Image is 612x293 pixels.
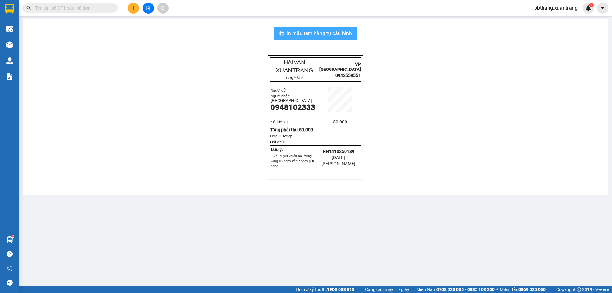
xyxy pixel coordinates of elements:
[335,73,361,78] span: 0943559551
[131,6,136,10] span: plus
[6,73,13,80] img: solution-icon
[16,19,37,26] em: Logistics
[3,36,19,40] span: Người gửi:
[586,5,591,11] img: icon-new-feature
[323,149,354,154] span: HN1410250189
[271,98,312,103] span: [GEOGRAPHIC_DATA]
[332,155,345,160] span: [DATE]
[271,88,288,92] span: Người gửi:
[7,265,13,271] span: notification
[7,280,13,286] span: message
[64,17,93,23] span: 0943559551
[500,286,546,293] span: Miền Bắc
[271,120,288,124] span: Số kiện:
[3,41,41,45] span: Người nhận:
[416,286,495,293] span: Miền Nam
[296,286,354,293] span: Hỗ trợ kỹ thuật:
[333,119,347,124] span: 50.000
[319,62,361,72] span: VP [GEOGRAPHIC_DATA]
[284,59,305,66] span: HAIVAN
[7,251,13,257] span: question-circle
[270,127,313,132] strong: Tổng phải thu:
[16,4,37,10] span: HAIVAN
[327,287,354,292] strong: 1900 633 818
[365,286,415,293] span: Cung cấp máy in - giấy in:
[550,286,551,293] span: |
[3,46,47,55] span: 0917536687
[496,288,498,291] span: ⚪️
[26,6,31,10] span: search
[286,120,288,124] span: 1
[270,134,292,138] span: Dọc Đường:
[518,287,546,292] strong: 0369 525 060
[8,11,45,18] span: XUANTRANG
[271,154,314,168] span: - Giải quyết khiếu nại trong vòng 03 ngày kể từ ngày gửi hàng.
[287,29,352,37] span: In mẫu tem hàng tự cấu hình
[51,6,93,16] span: VP [GEOGRAPHIC_DATA]
[271,94,312,103] span: Người nhận:
[270,140,285,144] span: Ghi chú:
[143,3,154,14] button: file-add
[22,40,41,45] span: Thắng giò
[6,41,13,48] img: warehouse-icon
[436,287,495,292] strong: 0708 023 035 - 0935 103 250
[6,236,13,243] img: warehouse-icon
[276,67,313,74] span: XUANTRANG
[271,147,283,152] strong: Lưu ý:
[286,75,303,80] em: Logistics
[299,127,313,132] span: 50.000
[12,235,14,237] sup: 1
[359,286,360,293] span: |
[6,26,13,32] img: warehouse-icon
[589,3,594,7] sup: 1
[271,103,315,112] span: 0948102333
[600,5,606,11] span: caret-down
[590,3,592,7] span: 1
[529,4,583,12] span: pbthang.xuantrang
[6,57,13,64] img: warehouse-icon
[274,27,357,40] button: printerIn mẫu tem hàng tự cấu hình
[597,3,608,14] button: caret-down
[321,161,355,166] span: [PERSON_NAME]
[35,4,110,11] input: Tìm tên, số ĐT hoặc mã đơn
[161,6,165,10] span: aim
[128,3,139,14] button: plus
[157,3,169,14] button: aim
[279,31,284,37] span: printer
[577,287,581,292] span: copyright
[5,4,14,14] img: logo-vxr
[146,6,150,10] span: file-add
